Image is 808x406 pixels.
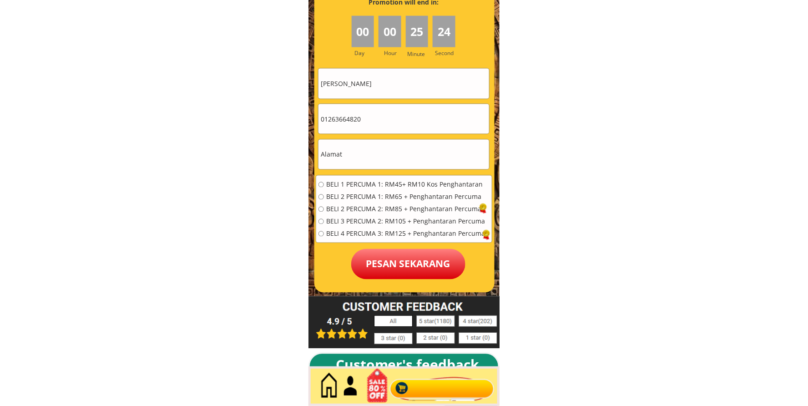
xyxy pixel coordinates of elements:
span: BELI 2 PERCUMA 1: RM65 + Penghantaran Percuma [326,194,485,200]
span: BELI 2 PERCUMA 2: RM85 + Penghantaran Percuma [326,206,485,213]
p: Pesan sekarang [351,249,465,279]
h3: Hour [384,49,404,57]
span: BELI 4 PERCUMA 3: RM125 + Penghantaran Percuma [326,231,485,237]
input: Nama [318,69,489,98]
span: BELI 1 PERCUMA 1: RM45+ RM10 Kos Penghantaran [326,182,485,188]
h3: Minute [408,50,428,58]
input: Telefon [318,104,489,134]
h3: Day [355,49,378,57]
input: Alamat [318,140,489,169]
span: BELI 3 PERCUMA 2: RM105 + Penghantaran Percuma [326,218,485,225]
h3: Second [435,49,457,57]
div: Customer's feedback [336,354,487,376]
